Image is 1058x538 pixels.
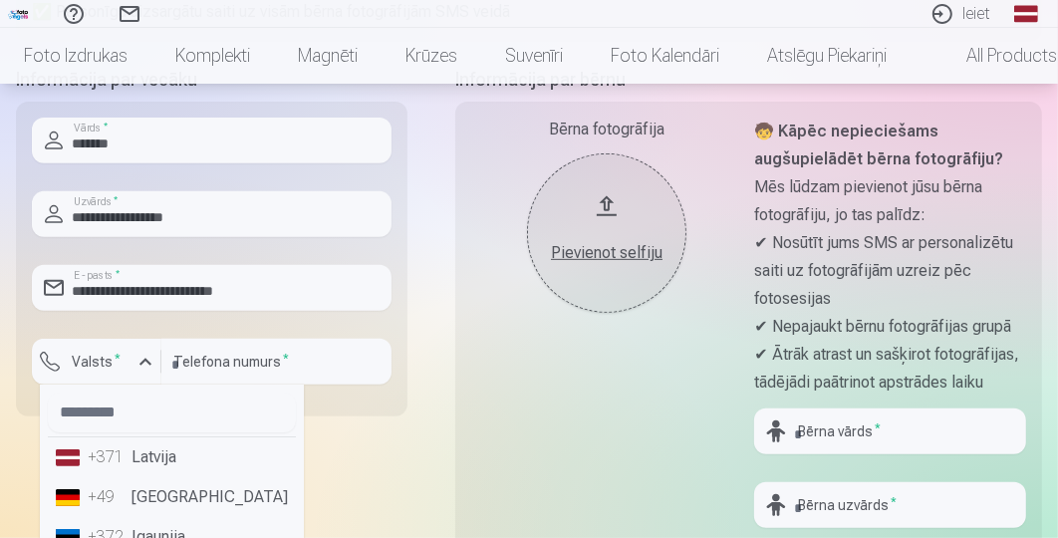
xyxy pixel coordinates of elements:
[88,445,128,469] div: +371
[64,352,129,372] label: Valsts
[754,341,1026,397] p: ✔ Ātrāk atrast un sašķirot fotogrāfijas, tādējādi paātrinot apstrādes laiku
[547,241,666,265] div: Pievienot selfiju
[8,8,30,20] img: /fa1
[88,485,128,509] div: +49
[48,477,296,517] li: [GEOGRAPHIC_DATA]
[471,118,743,141] div: Bērna fotogrāfija
[754,122,1003,168] strong: 🧒 Kāpēc nepieciešams augšupielādēt bērna fotogrāfiju?
[382,28,481,84] a: Krūzes
[481,28,587,84] a: Suvenīri
[743,28,911,84] a: Atslēgu piekariņi
[587,28,743,84] a: Foto kalendāri
[32,339,161,385] button: Valsts*
[754,229,1026,313] p: ✔ Nosūtīt jums SMS ar personalizētu saiti uz fotogrāfijām uzreiz pēc fotosesijas
[527,153,686,313] button: Pievienot selfiju
[754,313,1026,341] p: ✔ Nepajaukt bērnu fotogrāfijas grupā
[151,28,274,84] a: Komplekti
[274,28,382,84] a: Magnēti
[754,173,1026,229] p: Mēs lūdzam pievienot jūsu bērna fotogrāfiju, jo tas palīdz:
[48,437,296,477] li: Latvija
